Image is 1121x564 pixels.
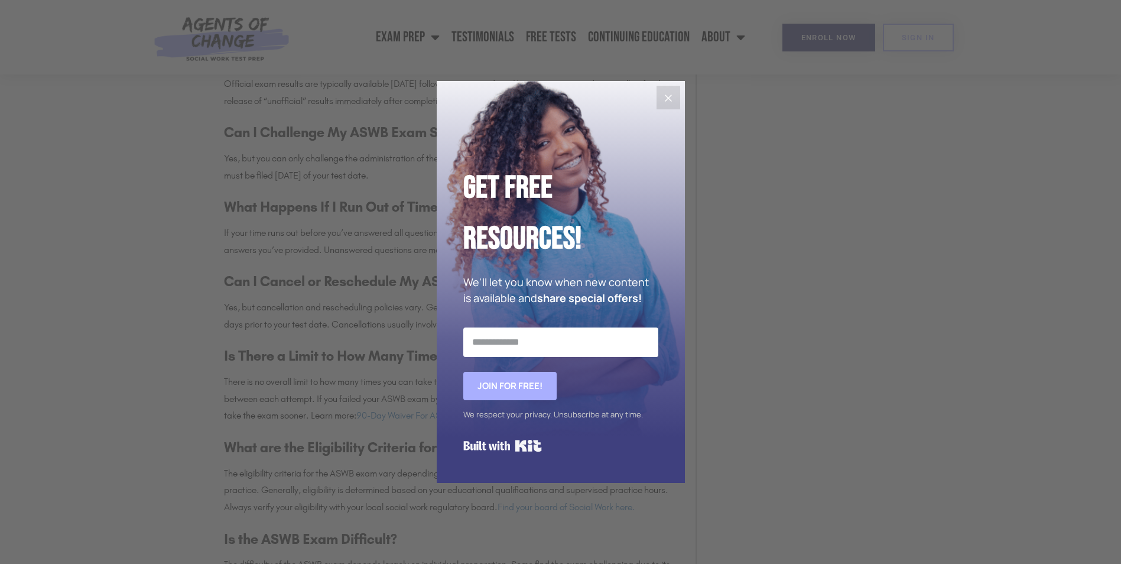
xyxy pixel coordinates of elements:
button: Join for FREE! [463,372,557,400]
h2: Get Free Resources! [463,163,658,265]
a: Built with Kit [463,435,542,456]
strong: share special offers! [537,291,642,305]
button: Close [657,86,680,109]
p: We'll let you know when new content is available and [463,274,658,306]
div: We respect your privacy. Unsubscribe at any time. [463,406,658,423]
input: Email Address [463,328,658,357]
